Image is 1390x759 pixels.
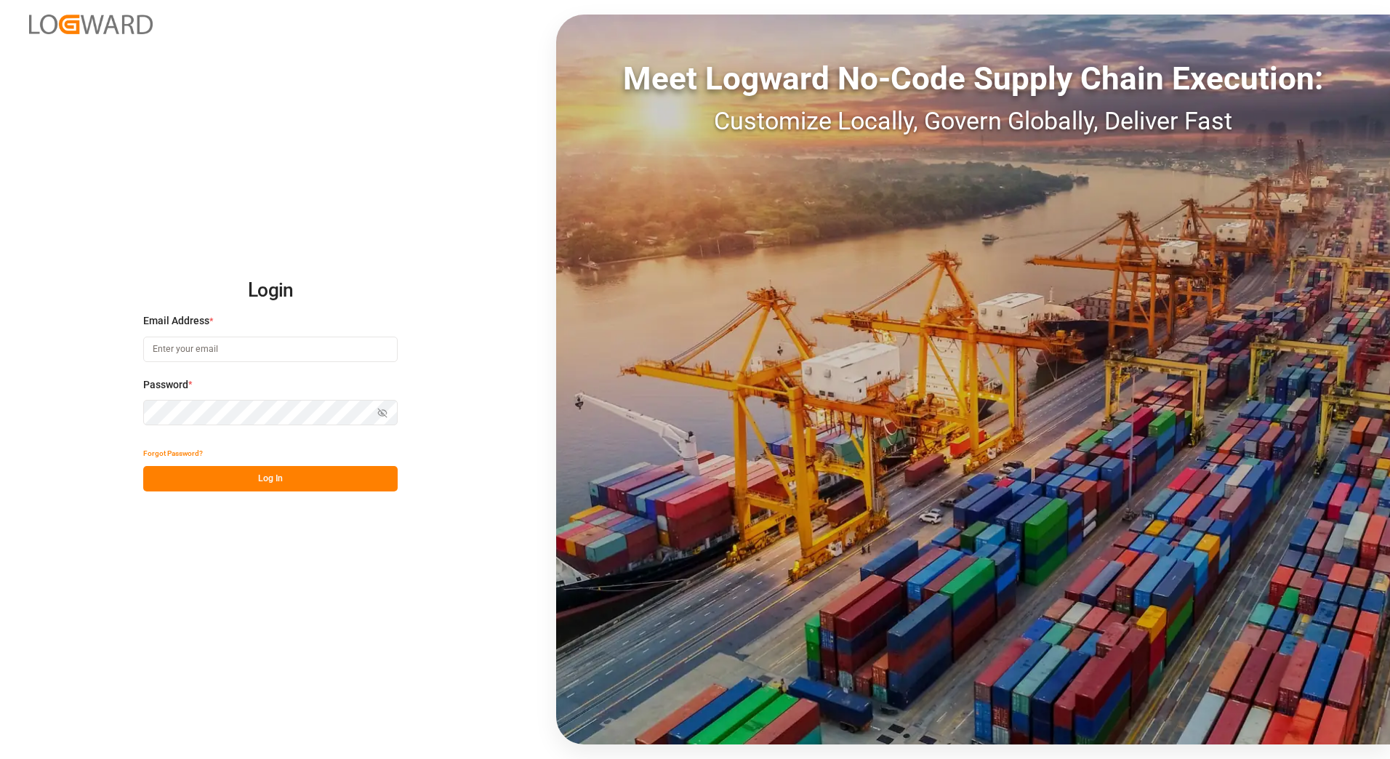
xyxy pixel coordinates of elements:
[143,377,188,393] span: Password
[556,103,1390,140] div: Customize Locally, Govern Globally, Deliver Fast
[143,268,398,314] h2: Login
[143,313,209,329] span: Email Address
[143,337,398,362] input: Enter your email
[29,15,153,34] img: Logward_new_orange.png
[143,441,203,466] button: Forgot Password?
[143,466,398,491] button: Log In
[556,55,1390,103] div: Meet Logward No-Code Supply Chain Execution:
